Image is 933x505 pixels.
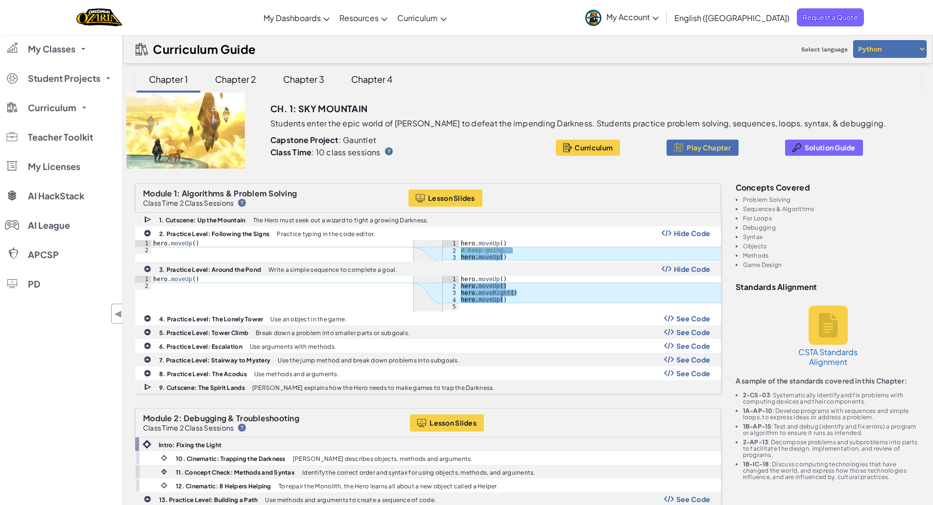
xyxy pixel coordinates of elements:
b: 13. Practice Level: Building a Path [159,496,258,504]
a: Ozaria by CodeCombat logo [76,7,122,27]
span: Hide Code [674,265,711,273]
b: 9. Cutscene: The Spirit Lands [159,384,245,391]
a: English ([GEOGRAPHIC_DATA]) [670,4,794,31]
b: Class Time [270,147,311,157]
span: AI League [28,221,70,230]
b: 2-CS-03 [743,391,770,399]
div: 5 [443,303,459,310]
b: 1B-IC-18 [743,460,769,468]
p: To repair the Monolith, the Hero learns all about a new object called a Helper. [279,483,499,489]
li: For Loops [743,215,921,221]
span: Curriculum [397,13,438,23]
p: Break down a problem into smaller parts or subgoals. [256,330,409,336]
div: 1 [443,276,459,283]
a: 9. Cutscene: The Spirit Lands [PERSON_NAME] explains how the Hero needs to make games to trap the... [135,380,721,394]
img: Show Code Logo [664,315,674,322]
a: 11. Concept Check: Methods and Syntax Identify the correct order and syntax for using objects, me... [135,465,721,479]
span: See Code [676,328,711,336]
h3: Ch. 1: Sky Mountain [270,101,368,116]
span: My Licenses [28,162,80,171]
a: 7. Practice Level: Stairway to Mystery Use the jump method and break down problems into subgoals.... [135,353,721,366]
a: Curriculum [392,4,452,31]
b: 5. Practice Level: Tower Climb [159,329,248,337]
p: [PERSON_NAME] describes objects, methods and arguments. [293,456,473,462]
b: Capstone Project [270,135,339,145]
span: See Code [676,369,711,377]
span: Solution Guide [805,144,856,151]
li: Objects [743,243,921,249]
li: : Discuss computing technologies that have changed the world, and express how those technologies ... [743,461,921,480]
img: IconCutscene.svg [144,383,153,392]
span: Lesson Slides [428,194,475,202]
img: IconHint.svg [238,199,246,207]
p: Practice typing in the code editor. [277,231,375,237]
span: 2: [174,413,182,423]
span: Module [143,413,172,423]
img: IconPracticeLevel.svg [144,314,151,322]
img: IconPracticeLevel.svg [144,369,151,377]
span: Hide Code [674,229,711,237]
img: Home [76,7,122,27]
span: Teacher Toolkit [28,133,93,142]
li: Debugging [743,224,921,231]
div: 2 [135,247,151,254]
img: IconPracticeLevel.svg [144,342,151,350]
span: See Code [676,495,711,503]
span: Curriculum [574,144,613,151]
img: IconIntro.svg [143,440,151,449]
div: 2 [443,247,459,254]
p: Use methods and arguments. [254,371,339,377]
li: : Test and debug (identify and fix errors) a program or algorithm to ensure it runs as intended. [743,423,921,436]
img: Show Code Logo [664,370,674,377]
b: 1B-AP-15 [743,423,771,430]
li: : Decompose problems and subproblems into parts to facilitate the design, implementation, and rev... [743,439,921,458]
b: 2. Practice Level: Following the Signs [159,230,269,238]
h5: CSTA Standards Alignment [796,347,860,367]
div: Chapter 1 [139,68,198,91]
b: 7. Practice Level: Stairway to Mystery [159,357,270,364]
a: 3. Practice Level: Around the Pond Write a simple sequence to complete a goal. Show Code Logo Hid... [135,262,721,312]
span: AI HackStack [28,192,84,200]
b: 11. Concept Check: Methods and Syntax [176,469,295,476]
div: 3 [443,254,459,261]
a: My Account [580,2,664,33]
img: Show Code Logo [664,342,674,349]
div: 1 [135,240,151,247]
p: Use arguments with methods. [250,343,336,350]
h3: Standards Alignment [736,283,921,291]
li: Sequences & Algorithms [743,206,921,212]
a: 5. Practice Level: Tower Climb Break down a problem into smaller parts or subgoals. Show Code Log... [135,325,721,339]
li: Game Design [743,262,921,268]
span: See Code [676,356,711,363]
p: The Hero must seek out a wizard to fight a growing Darkness. [253,217,429,223]
img: IconPracticeLevel.svg [144,356,151,363]
img: IconPracticeLevel.svg [144,495,151,503]
h3: Concepts covered [736,183,921,192]
button: Lesson Slides [408,190,482,207]
a: 6. Practice Level: Escalation Use arguments with methods. Show Code Logo See Code [135,339,721,353]
li: Syntax [743,234,921,240]
span: Algorithms & Problem Solving [182,188,297,198]
img: IconPracticeLevel.svg [144,265,151,273]
a: 4. Practice Level: The Lonely Tower Use an object in the game. Show Code Logo See Code [135,312,721,325]
b: 2-AP-13 [743,438,768,446]
b: 3. Practice Level: Around the Pond [159,266,261,273]
div: Chapter 3 [273,68,334,91]
div: Chapter 2 [205,68,266,91]
b: 4. Practice Level: The Lonely Tower [159,315,263,323]
a: My Dashboards [259,4,335,31]
img: avatar [585,10,601,26]
b: 8. Practice Level: The Acodus [159,370,247,378]
img: Show Code Logo [664,356,674,363]
span: See Code [676,342,711,350]
p: Identify the correct order and syntax for using objects, methods, and arguments. [302,469,535,476]
button: Play Chapter [667,140,738,156]
button: Solution Guide [785,140,863,156]
b: 1. Cutscene: Up the Mountain [159,216,246,224]
img: IconCutscene.svg [144,215,153,224]
li: : Develop programs with sequences and simple loops, to express ideas or address a problem. [743,408,921,420]
span: See Code [676,314,711,322]
a: CSTA Standards Alignment [791,296,865,377]
span: My Dashboards [263,13,321,23]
